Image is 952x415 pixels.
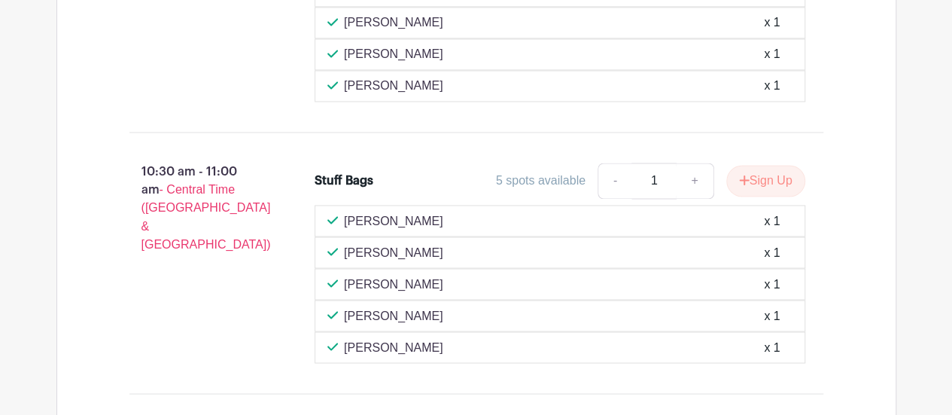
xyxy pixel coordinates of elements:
[496,172,585,190] div: 5 spots available
[598,163,632,199] a: -
[726,165,805,197] button: Sign Up
[764,243,780,261] div: x 1
[344,212,443,230] p: [PERSON_NAME]
[764,77,780,95] div: x 1
[141,183,271,250] span: - Central Time ([GEOGRAPHIC_DATA] & [GEOGRAPHIC_DATA])
[764,307,780,325] div: x 1
[764,338,780,356] div: x 1
[344,45,443,63] p: [PERSON_NAME]
[344,338,443,356] p: [PERSON_NAME]
[344,243,443,261] p: [PERSON_NAME]
[764,275,780,293] div: x 1
[764,212,780,230] div: x 1
[676,163,713,199] a: +
[344,275,443,293] p: [PERSON_NAME]
[764,45,780,63] div: x 1
[344,307,443,325] p: [PERSON_NAME]
[764,14,780,32] div: x 1
[344,77,443,95] p: [PERSON_NAME]
[315,172,373,190] div: Stuff Bags
[105,157,291,259] p: 10:30 am - 11:00 am
[344,14,443,32] p: [PERSON_NAME]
